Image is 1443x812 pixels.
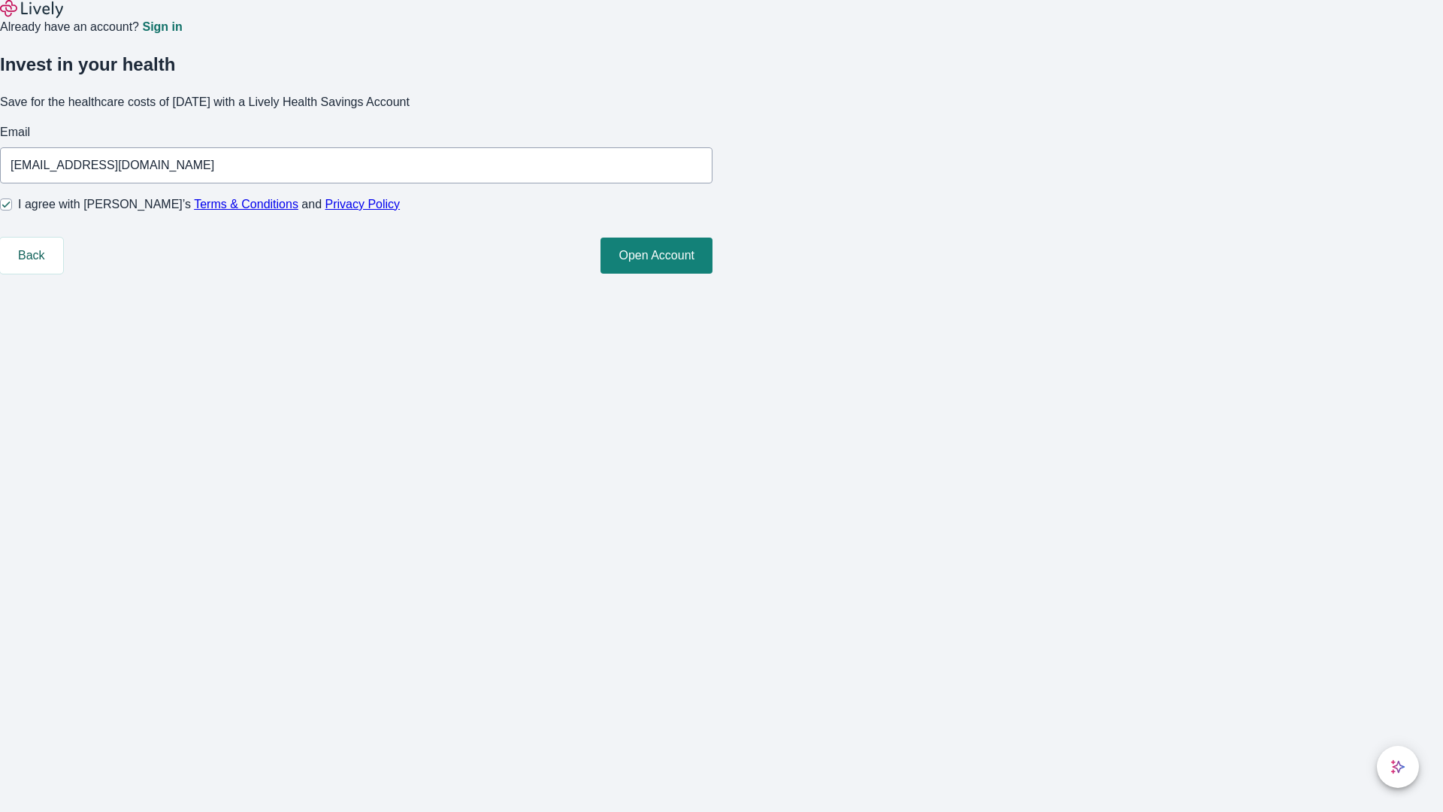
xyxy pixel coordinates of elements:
a: Privacy Policy [325,198,401,211]
a: Terms & Conditions [194,198,298,211]
span: I agree with [PERSON_NAME]’s and [18,195,400,214]
a: Sign in [142,21,182,33]
button: chat [1377,746,1419,788]
svg: Lively AI Assistant [1390,759,1405,774]
button: Open Account [600,238,712,274]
